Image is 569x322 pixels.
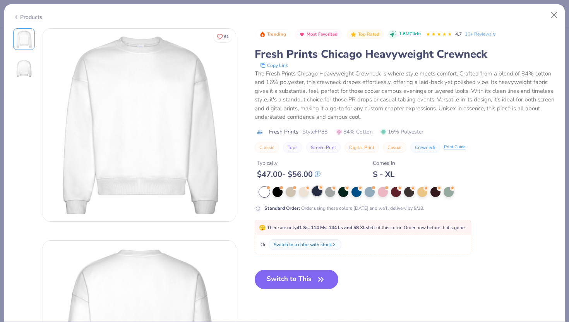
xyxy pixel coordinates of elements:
[264,205,424,212] div: Order using these colors [DATE] and we’ll delivery by 9/18.
[455,31,462,37] span: 4.7
[43,29,236,221] img: Front
[13,13,42,21] div: Products
[410,142,440,153] button: Crewneck
[302,128,327,136] span: Style FP88
[344,142,379,153] button: Digital Print
[213,31,232,42] button: Like
[255,47,556,62] div: Fresh Prints Chicago Heavyweight Crewneck
[350,31,356,38] img: Top Rated sort
[307,32,338,36] span: Most Favorited
[257,159,320,167] div: Typically
[426,28,452,41] div: 4.7 Stars
[255,142,279,153] button: Classic
[358,32,380,36] span: Top Rated
[283,142,302,153] button: Tops
[255,270,339,289] button: Switch to This
[259,241,266,248] span: Or
[259,31,266,38] img: Trending sort
[15,59,33,78] img: Back
[295,29,342,39] button: Badge Button
[547,8,562,22] button: Close
[373,159,395,167] div: Comes In
[306,142,341,153] button: Screen Print
[255,69,556,122] div: The Fresh Prints Chicago Heavyweight Crewneck is where style meets comfort. Crafted from a blend ...
[444,144,466,151] div: Print Guide
[264,205,300,211] strong: Standard Order :
[224,35,229,39] span: 61
[267,32,286,36] span: Trending
[257,170,320,179] div: $ 47.00 - $ 56.00
[465,31,497,38] a: 10+ Reviews
[15,30,33,48] img: Front
[255,29,290,39] button: Badge Button
[373,170,395,179] div: S - XL
[255,129,265,135] img: brand logo
[258,62,290,69] button: copy to clipboard
[383,142,406,153] button: Casual
[274,241,332,248] div: Switch to a color with stock
[399,31,421,38] span: 1.6M Clicks
[259,224,266,231] span: 🫣
[346,29,384,39] button: Badge Button
[380,128,423,136] span: 16% Polyester
[269,128,298,136] span: Fresh Prints
[336,128,373,136] span: 84% Cotton
[259,224,466,231] span: There are only left of this color. Order now before that's gone.
[296,224,368,231] strong: 41 Ss, 114 Ms, 144 Ls and 58 XLs
[269,239,341,250] button: Switch to a color with stock
[299,31,305,38] img: Most Favorited sort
